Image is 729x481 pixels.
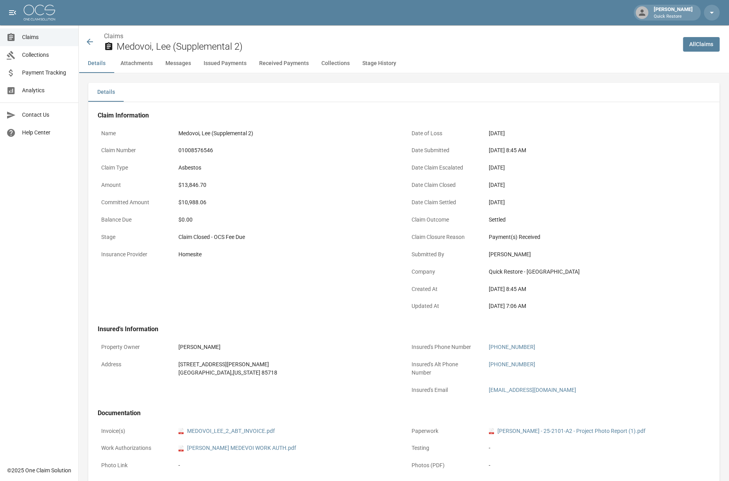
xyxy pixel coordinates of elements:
[408,160,479,175] p: Date Claim Escalated
[98,423,169,439] p: Invoice(s)
[489,387,576,393] a: [EMAIL_ADDRESS][DOMAIN_NAME]
[654,13,693,20] p: Quick Restore
[178,444,296,452] a: pdf[PERSON_NAME] MEDEVOI WORK AUTH.pdf
[178,129,395,138] div: Medovoi, Lee (Supplemental 2)
[408,143,479,158] p: Date Submitted
[178,360,395,369] div: [STREET_ADDRESS][PERSON_NAME]
[683,37,720,52] a: AllClaims
[24,5,55,21] img: ocs-logo-white-transparent.png
[489,302,705,310] div: [DATE] 7:06 AM
[159,54,197,73] button: Messages
[651,6,696,20] div: [PERSON_NAME]
[178,461,395,470] div: -
[408,339,479,355] p: Insured's Phone Number
[104,32,677,41] nav: breadcrumb
[489,146,705,155] div: [DATE] 8:45 AM
[79,54,114,73] button: Details
[98,247,169,262] p: Insurance Provider
[178,427,275,435] a: pdfMEDOVOI_LEE_2_ABT_INVOICE.pdf
[489,198,705,207] div: [DATE]
[315,54,356,73] button: Collections
[489,361,535,367] a: [PHONE_NUMBER]
[98,143,169,158] p: Claim Number
[98,409,709,417] h4: Documentation
[489,164,705,172] div: [DATE]
[489,461,705,470] div: -
[408,177,479,193] p: Date Claim Closed
[489,129,705,138] div: [DATE]
[88,83,124,102] button: Details
[98,440,169,456] p: Work Authorizations
[98,458,169,473] p: Photo Link
[408,229,479,245] p: Claim Closure Reason
[79,54,729,73] div: anchor tabs
[22,33,72,41] span: Claims
[408,357,479,380] p: Insured's Alt Phone Number
[178,216,395,224] div: $0.00
[117,41,677,52] h2: Medovoi, Lee (Supplemental 2)
[489,216,705,224] div: Settled
[98,212,169,227] p: Balance Due
[98,160,169,175] p: Claim Type
[408,195,479,210] p: Date Claim Settled
[7,466,71,474] div: © 2025 One Claim Solution
[98,177,169,193] p: Amount
[489,444,705,452] div: -
[253,54,315,73] button: Received Payments
[489,427,646,435] a: pdf[PERSON_NAME] - 25-2101-A2 - Project Photo Report (1).pdf
[489,233,705,241] div: Payment(s) Received
[489,344,535,350] a: [PHONE_NUMBER]
[408,440,479,456] p: Testing
[98,126,169,141] p: Name
[5,5,20,21] button: open drawer
[489,268,705,276] div: Quick Restore - [GEOGRAPHIC_DATA]
[489,250,705,259] div: [PERSON_NAME]
[408,458,479,473] p: Photos (PDF)
[408,282,479,297] p: Created At
[98,357,169,372] p: Address
[178,343,395,351] div: [PERSON_NAME]
[408,247,479,262] p: Submitted By
[197,54,253,73] button: Issued Payments
[489,285,705,293] div: [DATE] 8:45 AM
[408,212,479,227] p: Claim Outcome
[98,325,709,333] h4: Insured's Information
[98,195,169,210] p: Committed Amount
[104,32,123,40] a: Claims
[178,250,395,259] div: Homesite
[22,51,72,59] span: Collections
[22,129,72,137] span: Help Center
[22,86,72,95] span: Analytics
[114,54,159,73] button: Attachments
[178,164,395,172] div: Asbestos
[178,198,395,207] div: $10,988.06
[178,181,395,189] div: $13,846.70
[408,126,479,141] p: Date of Loss
[408,298,479,314] p: Updated At
[356,54,403,73] button: Stage History
[98,339,169,355] p: Property Owner
[408,264,479,280] p: Company
[408,423,479,439] p: Paperwork
[98,229,169,245] p: Stage
[22,111,72,119] span: Contact Us
[408,382,479,398] p: Insured's Email
[178,233,395,241] div: Claim Closed - OCS Fee Due
[88,83,720,102] div: details tabs
[489,181,705,189] div: [DATE]
[22,69,72,77] span: Payment Tracking
[98,112,709,119] h4: Claim Information
[178,146,395,155] div: 01008576546
[178,369,395,377] div: [GEOGRAPHIC_DATA] , [US_STATE] 85718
